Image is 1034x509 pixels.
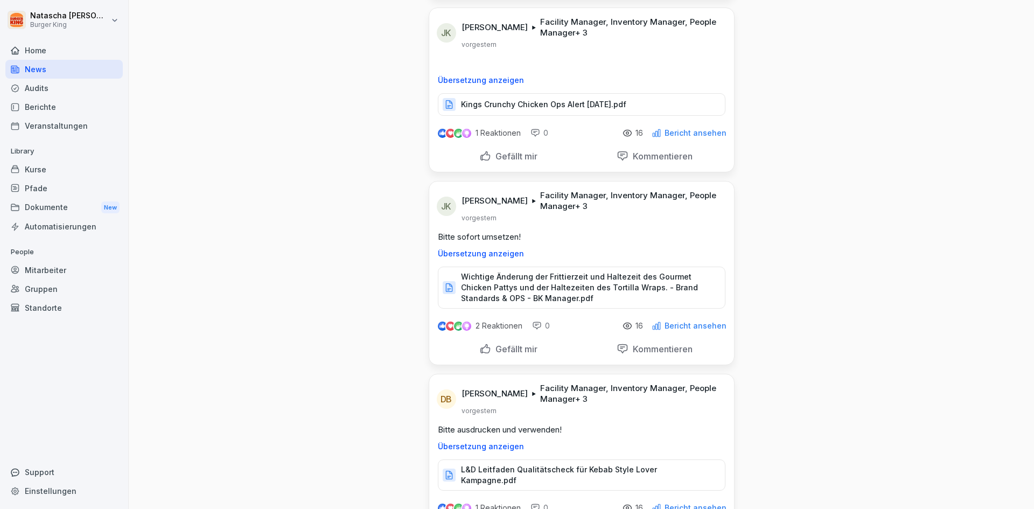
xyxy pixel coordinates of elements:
[628,151,693,162] p: Kommentieren
[462,22,528,33] p: [PERSON_NAME]
[5,261,123,280] a: Mitarbeiter
[438,424,725,436] p: Bitte ausdrucken und verwenden!
[462,196,528,206] p: [PERSON_NAME]
[665,129,726,137] p: Bericht ansehen
[5,160,123,179] a: Kurse
[438,442,725,451] p: Übersetzung anzeigen
[5,280,123,298] a: Gruppen
[446,322,455,330] img: love
[5,198,123,218] div: Dokumente
[5,298,123,317] a: Standorte
[635,129,643,137] p: 16
[628,344,693,354] p: Kommentieren
[532,320,550,331] div: 0
[461,99,626,110] p: Kings Crunchy Chicken Ops Alert [DATE].pdf
[101,201,120,214] div: New
[5,217,123,236] a: Automatisierungen
[491,151,537,162] p: Gefällt mir
[462,321,471,331] img: inspiring
[438,231,725,243] p: Bitte sofort umsetzen!
[5,463,123,482] div: Support
[5,97,123,116] a: Berichte
[438,102,725,113] a: Kings Crunchy Chicken Ops Alert [DATE].pdf
[462,407,497,415] p: vorgestern
[438,322,446,330] img: like
[462,40,497,49] p: vorgestern
[30,11,109,20] p: Natascha [PERSON_NAME]
[665,322,726,330] p: Bericht ansehen
[540,17,721,38] p: Facility Manager, Inventory Manager, People Manager + 3
[5,198,123,218] a: DokumenteNew
[462,128,471,138] img: inspiring
[5,243,123,261] p: People
[5,60,123,79] a: News
[5,482,123,500] a: Einstellungen
[438,249,725,258] p: Übersetzung anzeigen
[461,464,714,486] p: L&D Leitfaden Qualitätscheck für Kebab Style Lover Kampagne.pdf
[540,190,721,212] p: Facility Manager, Inventory Manager, People Manager + 3
[437,23,456,43] div: JK
[438,285,725,296] a: Wichtige Änderung der Frittierzeit und Haltezeit des Gourmet Chicken Pattys und der Haltezeiten d...
[476,129,521,137] p: 1 Reaktionen
[438,473,725,484] a: L&D Leitfaden Qualitätscheck für Kebab Style Lover Kampagne.pdf
[462,214,497,222] p: vorgestern
[491,344,537,354] p: Gefällt mir
[5,116,123,135] a: Veranstaltungen
[454,322,463,331] img: celebrate
[5,179,123,198] a: Pfade
[461,271,714,304] p: Wichtige Änderung der Frittierzeit und Haltezeit des Gourmet Chicken Pattys und der Haltezeiten d...
[5,79,123,97] a: Audits
[437,389,456,409] div: DB
[540,383,721,405] p: Facility Manager, Inventory Manager, People Manager + 3
[454,129,463,138] img: celebrate
[5,143,123,160] p: Library
[437,197,456,216] div: JK
[476,322,522,330] p: 2 Reaktionen
[446,129,455,137] img: love
[30,21,109,29] p: Burger King
[635,322,643,330] p: 16
[438,76,725,85] p: Übersetzung anzeigen
[438,129,446,137] img: like
[462,388,528,399] p: [PERSON_NAME]
[530,128,548,138] div: 0
[5,41,123,60] a: Home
